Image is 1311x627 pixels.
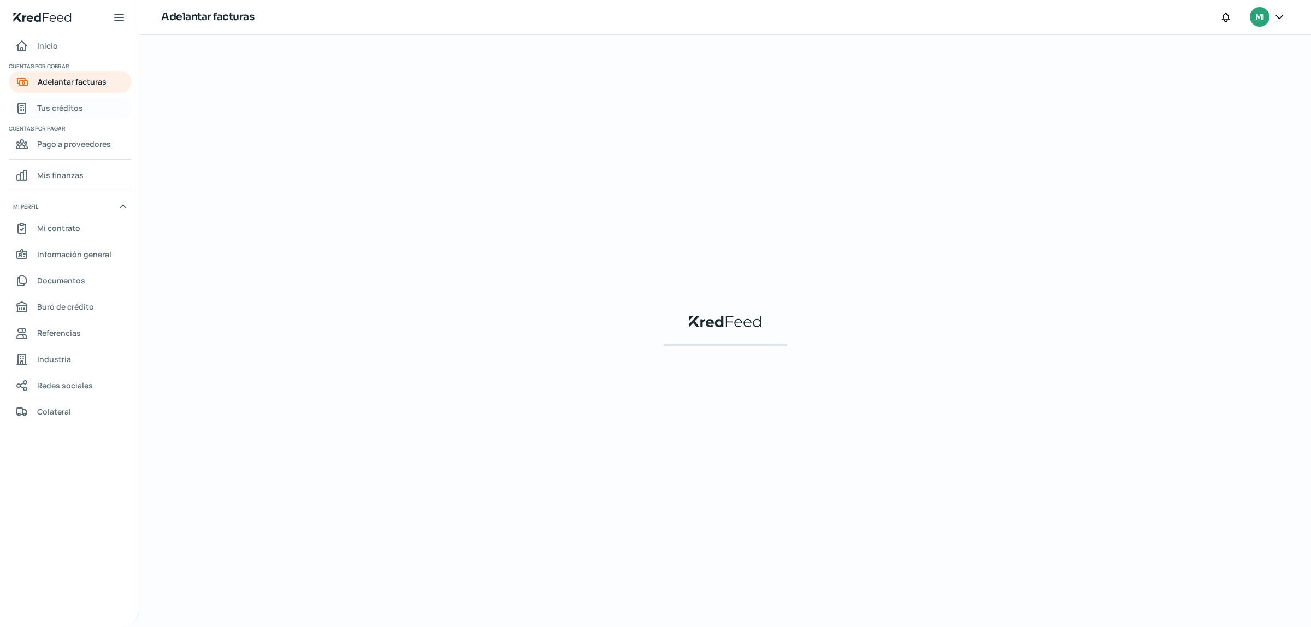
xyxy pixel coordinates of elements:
a: Buró de crédito [9,296,132,318]
a: Redes sociales [9,375,132,397]
span: Industria [37,352,71,366]
span: Referencias [37,326,81,340]
span: Tus créditos [37,101,83,115]
span: Colateral [37,405,71,418]
span: MI [1255,11,1264,24]
a: Inicio [9,35,132,57]
span: Adelantar facturas [38,75,107,88]
a: Referencias [9,322,132,344]
span: Redes sociales [37,378,93,392]
span: Información general [37,247,111,261]
a: Pago a proveedores [9,133,132,155]
span: Mi contrato [37,221,80,235]
a: Mi contrato [9,217,132,239]
span: Cuentas por cobrar [9,61,130,71]
a: Colateral [9,401,132,423]
h1: Adelantar facturas [161,9,254,25]
span: Cuentas por pagar [9,123,130,133]
a: Tus créditos [9,97,132,119]
span: Pago a proveedores [37,137,111,151]
span: Inicio [37,39,58,52]
a: Documentos [9,270,132,292]
span: Mi perfil [13,202,38,211]
a: Adelantar facturas [9,71,132,93]
span: Mis finanzas [37,168,84,182]
span: Buró de crédito [37,300,94,313]
a: Información general [9,244,132,265]
a: Mis finanzas [9,164,132,186]
a: Industria [9,348,132,370]
span: Documentos [37,274,85,287]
